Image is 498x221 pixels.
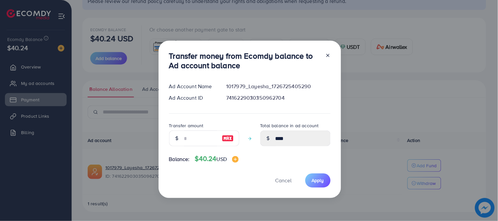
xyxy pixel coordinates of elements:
span: USD [217,155,227,163]
img: image [232,156,239,163]
div: 7416229030350962704 [221,94,336,102]
button: Apply [305,173,331,188]
h4: $40.24 [195,155,239,163]
div: Ad Account Name [164,83,221,90]
h3: Transfer money from Ecomdy balance to Ad account balance [169,51,320,70]
button: Cancel [267,173,300,188]
div: 1017979_Layesha_1726725405290 [221,83,336,90]
span: Balance: [169,155,190,163]
div: Ad Account ID [164,94,221,102]
label: Total balance in ad account [260,122,319,129]
img: image [222,134,234,142]
span: Cancel [275,177,292,184]
span: Apply [312,177,324,184]
label: Transfer amount [169,122,204,129]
